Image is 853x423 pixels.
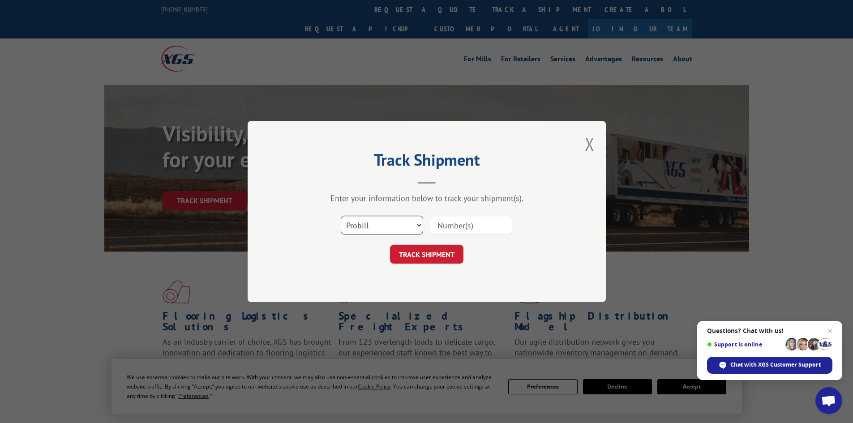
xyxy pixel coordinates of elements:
[707,327,832,334] span: Questions? Chat with us!
[292,193,561,203] div: Enter your information below to track your shipment(s).
[292,154,561,171] h2: Track Shipment
[707,357,832,374] div: Chat with XGS Customer Support
[430,216,512,235] input: Number(s)
[815,387,842,414] div: Open chat
[390,245,463,264] button: TRACK SHIPMENT
[707,341,782,348] span: Support is online
[730,361,821,369] span: Chat with XGS Customer Support
[825,325,836,336] span: Close chat
[585,132,595,156] button: Close modal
